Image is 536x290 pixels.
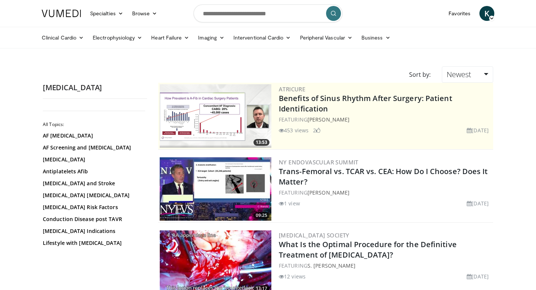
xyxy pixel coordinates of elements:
[467,199,489,207] li: [DATE]
[467,126,489,134] li: [DATE]
[307,262,356,269] a: S. [PERSON_NAME]
[43,122,145,127] h2: All Topics:
[279,93,452,114] a: Benefits of Sinus Rhythm After Surgery: Patient Identification
[43,132,143,139] a: AF [MEDICAL_DATA]
[43,168,143,175] a: Antiplatelets Afib
[444,6,475,21] a: Favorites
[160,84,271,148] a: 13:53
[229,30,296,45] a: Interventional Cardio
[43,180,143,187] a: [MEDICAL_DATA] and Stroke
[194,30,229,45] a: Imaging
[479,6,494,21] a: K
[160,157,271,221] img: 8222c509-210d-489a-8c73-bbab94ce7c7b.300x170_q85_crop-smart_upscale.jpg
[43,83,147,92] h2: [MEDICAL_DATA]
[279,262,492,269] div: FEATURING
[279,158,358,166] a: NY Endovascular Summit
[43,204,143,211] a: [MEDICAL_DATA] Risk Factors
[447,69,471,79] span: Newest
[37,30,88,45] a: Clinical Cardio
[279,231,350,239] a: [MEDICAL_DATA] Society
[43,215,143,223] a: Conduction Disease post TAVR
[307,116,350,123] a: [PERSON_NAME]
[279,199,300,207] li: 1 view
[307,189,350,196] a: [PERSON_NAME]
[253,139,269,146] span: 13:53
[442,66,493,83] a: Newest
[313,126,320,134] li: 2
[43,239,143,247] a: Lifestyle with [MEDICAL_DATA]
[43,144,143,151] a: AF Screening and [MEDICAL_DATA]
[160,84,271,148] img: 982c273f-2ee1-4c72-ac31-fa6e97b745f7.png.300x170_q85_crop-smart_upscale.png
[253,212,269,219] span: 09:25
[86,6,128,21] a: Specialties
[43,156,143,163] a: [MEDICAL_DATA]
[43,227,143,235] a: [MEDICAL_DATA] Indications
[194,4,342,22] input: Search topics, interventions
[42,10,81,17] img: VuMedi Logo
[296,30,357,45] a: Peripheral Vascular
[357,30,395,45] a: Business
[279,239,457,260] a: What Is the Optimal Procedure for the Definitive Treatment of [MEDICAL_DATA]?
[147,30,194,45] a: Heart Failure
[160,157,271,221] a: 09:25
[279,85,305,93] a: AtriCure
[279,166,488,187] a: Trans-Femoral vs. TCAR vs. CEA: How Do I Choose? Does It Matter?
[403,66,436,83] div: Sort by:
[279,116,492,123] div: FEATURING
[279,189,492,196] div: FEATURING
[43,192,143,199] a: [MEDICAL_DATA] [MEDICAL_DATA]
[467,272,489,280] li: [DATE]
[88,30,147,45] a: Electrophysiology
[128,6,162,21] a: Browse
[279,272,306,280] li: 12 views
[279,126,309,134] li: 453 views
